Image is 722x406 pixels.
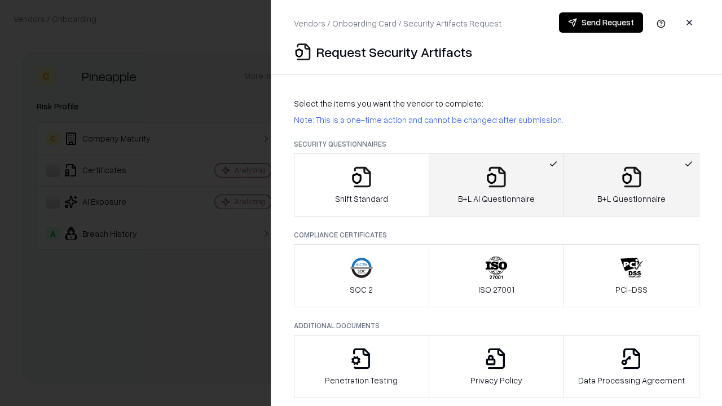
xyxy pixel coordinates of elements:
p: Additional Documents [294,321,699,330]
button: ISO 27001 [429,244,565,307]
button: Send Request [559,12,643,33]
button: Privacy Policy [429,335,565,398]
button: Data Processing Agreement [563,335,699,398]
p: SOC 2 [350,284,373,295]
p: Select the items you want the vendor to complete: [294,98,699,109]
p: Penetration Testing [325,374,398,386]
p: Compliance Certificates [294,230,699,240]
p: Security Questionnaires [294,139,699,149]
p: B+L AI Questionnaire [458,193,535,205]
p: Note: This is a one-time action and cannot be changed after submission. [294,114,699,126]
button: Penetration Testing [294,335,429,398]
p: Privacy Policy [470,374,522,386]
p: Shift Standard [335,193,388,205]
p: Request Security Artifacts [316,43,472,61]
p: Data Processing Agreement [578,374,685,386]
button: B+L Questionnaire [563,153,699,217]
button: B+L AI Questionnaire [429,153,565,217]
p: Vendors / Onboarding Card / Security Artifacts Request [294,17,501,29]
button: SOC 2 [294,244,429,307]
button: Shift Standard [294,153,429,217]
button: PCI-DSS [563,244,699,307]
p: PCI-DSS [615,284,648,295]
p: B+L Questionnaire [597,193,666,205]
p: ISO 27001 [478,284,514,295]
